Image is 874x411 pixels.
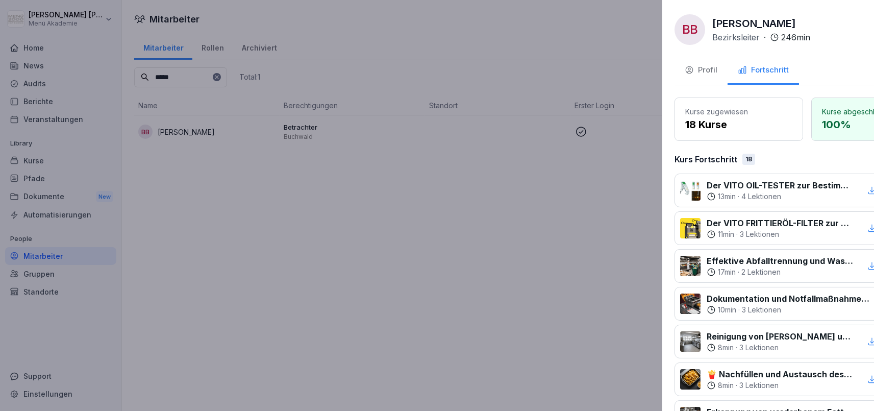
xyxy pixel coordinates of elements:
p: 3 Lektionen [740,343,779,353]
div: BB [675,14,706,45]
p: 18 Kurse [686,117,793,132]
p: Der VITO FRITTIERÖL-FILTER zur Reinigung des Frittieröls [707,217,854,229]
div: · [713,31,811,43]
button: Fortschritt [728,57,800,85]
p: Kurse zugewiesen [686,106,793,117]
p: Effektive Abfalltrennung und Wastemanagement im Catering [707,255,854,267]
p: 🍟 Nachfüllen und Austausch des Frittieröl/-fettes [707,368,854,380]
p: 13 min [718,191,736,202]
p: Kurs Fortschritt [675,153,738,165]
div: Profil [685,64,718,76]
div: · [707,267,854,277]
div: · [707,305,873,315]
p: 3 Lektionen [742,305,782,315]
div: · [707,191,854,202]
p: 17 min [718,267,736,277]
p: 246 min [782,31,811,43]
div: 18 [743,154,756,165]
p: 8 min [718,343,734,353]
p: [PERSON_NAME] [713,16,796,31]
p: 8 min [718,380,734,391]
p: Reinigung von [PERSON_NAME] und Dunstabzugshauben [707,330,854,343]
p: 3 Lektionen [740,229,780,239]
p: 2 Lektionen [742,267,781,277]
p: Dokumentation und Notfallmaßnahmen bei Fritteusen [707,293,873,305]
div: · [707,380,854,391]
p: 11 min [718,229,735,239]
div: · [707,229,854,239]
div: Fortschritt [738,64,789,76]
button: Profil [675,57,728,85]
p: Der VITO OIL-TESTER zur Bestimmung Öl-Qualität [707,179,854,191]
div: · [707,343,854,353]
p: 10 min [718,305,737,315]
p: 3 Lektionen [740,380,779,391]
p: 4 Lektionen [742,191,782,202]
p: Bezirksleiter [713,31,760,43]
